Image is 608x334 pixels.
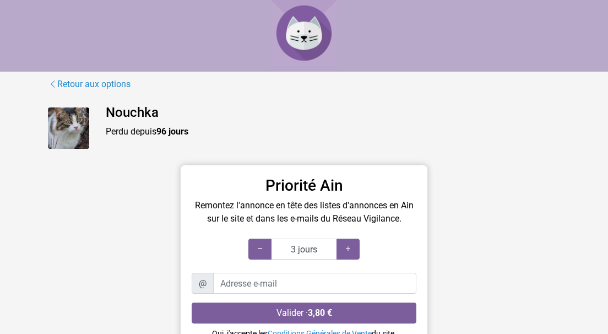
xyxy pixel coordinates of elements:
[192,303,416,324] button: Valider ·3,80 €
[156,126,188,137] strong: 96 jours
[192,176,416,195] h3: Priorité Ain
[192,199,416,225] p: Remontez l'annonce en tête des listes d'annonces en Ain sur le site et dans les e-mails du Réseau...
[213,273,416,294] input: Adresse e-mail
[308,308,332,318] strong: 3,80 €
[106,105,560,121] h4: Nouchka
[106,125,560,138] p: Perdu depuis
[192,273,214,294] span: @
[48,77,131,91] a: Retour aux options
